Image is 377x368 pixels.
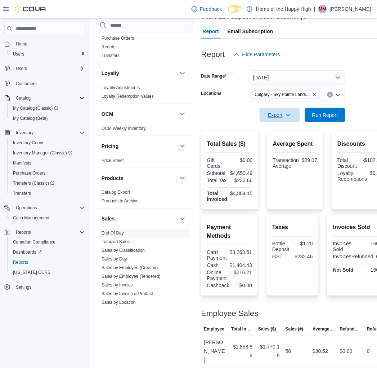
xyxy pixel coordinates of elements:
div: [PERSON_NAME] [201,336,228,367]
a: Transfers (Classic) [7,178,88,188]
div: Card Payment [207,250,227,261]
button: Reports [7,258,88,268]
a: End Of Day [102,231,124,236]
span: MM [319,5,326,13]
a: Sales by Invoice & Product [102,292,153,297]
p: [PERSON_NAME] [330,5,371,13]
button: Transfers [7,188,88,198]
a: Inventory Count [10,139,46,147]
span: Canadian Compliance [10,238,85,247]
span: Operations [13,203,85,212]
a: Cash Management [10,214,52,222]
span: Sales by Location [102,300,136,306]
span: Reports [13,228,85,237]
span: Cash Management [13,215,49,221]
span: Reorder [102,44,117,50]
span: Hide Parameters [242,51,280,58]
div: Total Tax [207,178,229,183]
span: Sales ($) [259,327,276,332]
span: Dashboards [10,248,85,257]
div: InvoicesRefunded [333,254,373,260]
div: Products [96,188,193,209]
span: Report [203,24,219,39]
button: Run Report [305,108,345,122]
a: Sales by Location [102,300,136,305]
div: $29.07 [302,157,318,163]
strong: Net Sold [333,267,354,273]
button: Home [1,39,88,49]
h2: Payment Methods [207,223,252,241]
div: $30.52 [313,347,328,356]
button: Users [7,49,88,59]
span: Transfers [10,189,85,198]
a: Home [13,40,30,48]
div: Gift Cards [207,157,229,169]
a: Inventory Manager (Classic) [10,149,75,157]
h2: Taxes [272,223,313,232]
button: Inventory [1,128,88,138]
span: Total Invoiced [231,327,252,332]
span: Refunds ($) [340,327,361,332]
div: $4,650.49 [230,170,253,176]
span: Canadian Compliance [13,240,55,245]
a: Price Sheet [102,158,124,163]
span: End Of Day [102,231,124,236]
span: Inventory Manager (Classic) [10,149,85,157]
a: Sales by Classification [102,248,145,253]
a: My Catalog (Classic) [7,103,88,113]
span: Loyalty Redemption Values [102,93,154,99]
a: Loyalty Redemption Values [102,94,154,99]
a: Users [10,50,27,58]
span: Sales by Employee (Tendered) [102,274,161,280]
span: Purchase Orders [10,169,85,178]
a: [US_STATE] CCRS [10,268,53,277]
button: Manifests [7,158,88,168]
span: Users [10,50,85,58]
p: | [314,5,315,13]
div: $1.20 [294,241,313,247]
button: Users [1,63,88,74]
span: Users [13,51,24,57]
span: Home [13,39,85,48]
button: Sales [102,215,177,223]
button: Operations [13,203,40,212]
div: $0.00 [232,283,252,289]
div: $4,884.15 [230,191,253,197]
span: Catalog Export [102,190,130,196]
a: My Catalog (Classic) [10,104,61,113]
a: Loyalty Adjustments [102,85,140,90]
button: Operations [1,203,88,213]
a: My Catalog (Beta) [10,114,51,123]
span: Sales (#) [286,327,303,332]
a: Customers [13,79,40,88]
button: Pricing [178,142,187,150]
span: Washington CCRS [10,268,85,277]
span: Reports [13,260,28,266]
span: Inventory Count [10,139,85,147]
span: Inventory [16,130,33,136]
span: My Catalog (Classic) [10,104,85,113]
span: Transfers [102,53,120,58]
a: Itemized Sales [102,240,130,245]
a: Sales by Invoice [102,283,133,288]
button: Inventory [13,128,36,137]
button: [US_STATE] CCRS [7,268,88,278]
input: Dark Mode [228,5,243,13]
button: Loyalty [178,69,187,78]
button: Canadian Compliance [7,237,88,247]
span: Inventory Manager (Classic) [13,150,72,156]
span: Reports [16,229,31,235]
a: Dashboards [7,247,88,258]
div: Loyalty [96,83,193,104]
div: $1,858.88 [231,343,252,360]
div: Missy McErlain [318,5,327,13]
div: $216.21 [231,270,252,276]
button: Cash Management [7,213,88,223]
label: Date Range [201,73,227,79]
span: Customers [16,81,37,87]
button: Customers [1,78,88,88]
a: Purchase Orders [10,169,49,178]
span: Settings [13,283,85,292]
